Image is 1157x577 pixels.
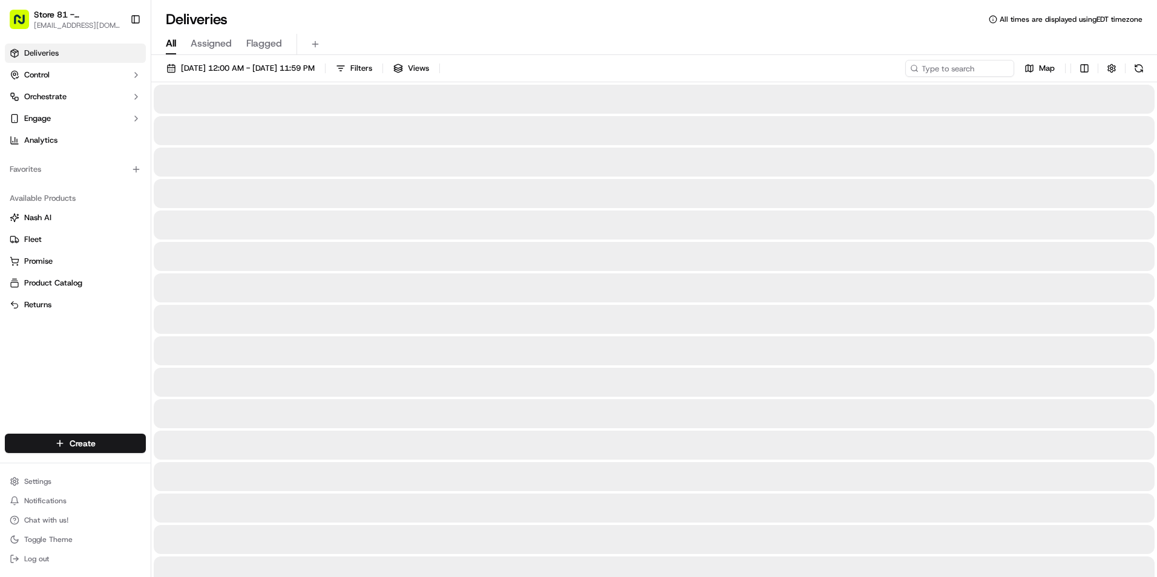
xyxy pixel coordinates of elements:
[10,212,141,223] a: Nash AI
[10,278,141,288] a: Product Catalog
[5,252,146,271] button: Promise
[5,160,146,179] div: Favorites
[10,299,141,310] a: Returns
[350,63,372,74] span: Filters
[5,531,146,548] button: Toggle Theme
[1039,63,1055,74] span: Map
[181,63,315,74] span: [DATE] 12:00 AM - [DATE] 11:59 PM
[166,10,228,29] h1: Deliveries
[5,208,146,227] button: Nash AI
[34,8,123,21] button: Store 81 - [GEOGRAPHIC_DATA] ([GEOGRAPHIC_DATA]) (Just Salad)
[24,135,57,146] span: Analytics
[5,492,146,509] button: Notifications
[330,60,378,77] button: Filters
[5,87,146,106] button: Orchestrate
[24,234,42,245] span: Fleet
[1000,15,1142,24] span: All times are displayed using EDT timezone
[24,278,82,288] span: Product Catalog
[5,189,146,208] div: Available Products
[5,65,146,85] button: Control
[5,550,146,567] button: Log out
[24,113,51,124] span: Engage
[5,230,146,249] button: Fleet
[24,496,67,506] span: Notifications
[24,48,59,59] span: Deliveries
[24,554,49,564] span: Log out
[5,131,146,150] a: Analytics
[191,36,232,51] span: Assigned
[5,5,125,34] button: Store 81 - [GEOGRAPHIC_DATA] ([GEOGRAPHIC_DATA]) (Just Salad)[EMAIL_ADDRESS][DOMAIN_NAME]
[10,234,141,245] a: Fleet
[24,70,50,80] span: Control
[5,273,146,293] button: Product Catalog
[408,63,429,74] span: Views
[5,473,146,490] button: Settings
[161,60,320,77] button: [DATE] 12:00 AM - [DATE] 11:59 PM
[24,515,68,525] span: Chat with us!
[5,44,146,63] a: Deliveries
[70,437,96,449] span: Create
[24,477,51,486] span: Settings
[1130,60,1147,77] button: Refresh
[246,36,282,51] span: Flagged
[10,256,141,267] a: Promise
[5,109,146,128] button: Engage
[1019,60,1060,77] button: Map
[24,299,51,310] span: Returns
[34,21,123,30] button: [EMAIL_ADDRESS][DOMAIN_NAME]
[388,60,434,77] button: Views
[24,212,51,223] span: Nash AI
[24,256,53,267] span: Promise
[24,535,73,544] span: Toggle Theme
[166,36,176,51] span: All
[5,434,146,453] button: Create
[24,91,67,102] span: Orchestrate
[5,295,146,315] button: Returns
[905,60,1014,77] input: Type to search
[5,512,146,529] button: Chat with us!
